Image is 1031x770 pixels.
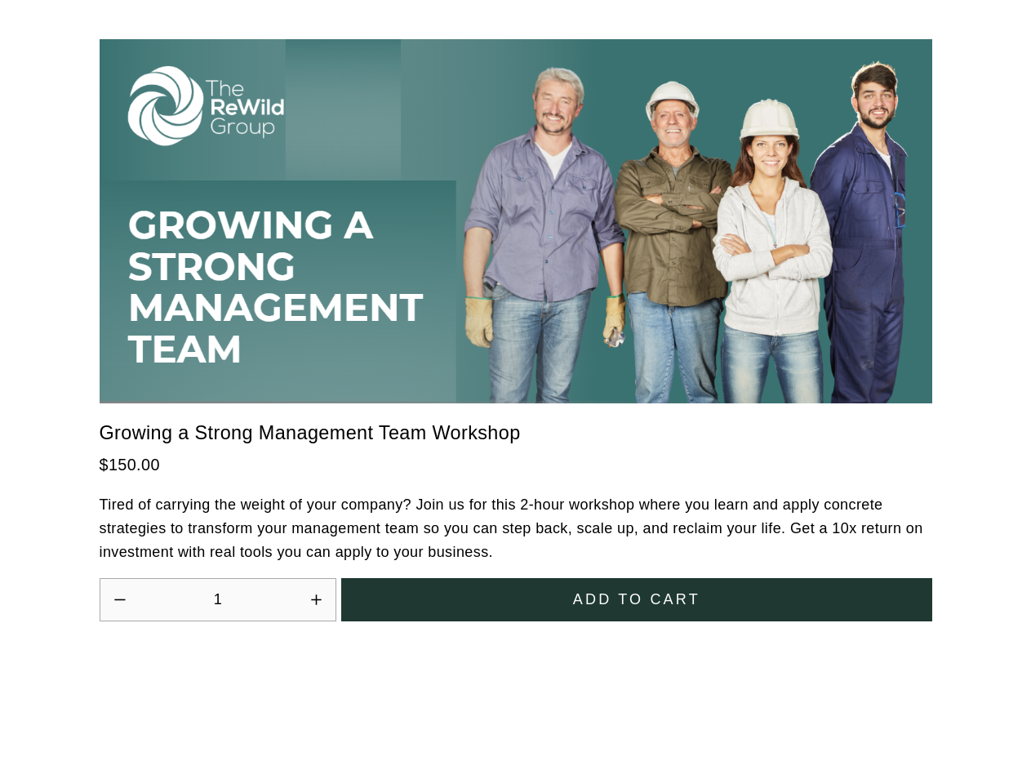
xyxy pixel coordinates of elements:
p: Tired of carrying the weight of your company? Join us for this 2-hour workshop where you learn an... [100,493,932,563]
button: Add to cart [341,578,931,621]
button: Decrease quantity by 1 [113,593,127,607]
button: Increase quantity by 1 [309,593,323,607]
span: Add to cart [573,591,700,608]
div: Quantity [100,578,337,621]
div: $150.00 [100,452,932,478]
img: Growing a Strong Management Team Workshop [100,39,932,403]
a: Growing a Strong Management Team Workshop [100,418,521,448]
